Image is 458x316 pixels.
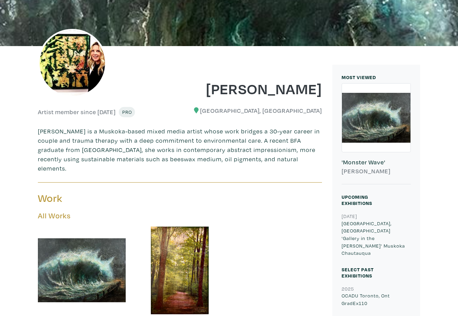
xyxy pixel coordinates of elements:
[342,159,411,166] h6: 'Monster Wave'
[38,29,107,98] img: phpThumb.php
[38,211,322,220] h5: All Works
[185,107,322,115] h6: [GEOGRAPHIC_DATA], [GEOGRAPHIC_DATA]
[342,285,354,292] small: 2025
[185,79,322,98] h1: [PERSON_NAME]
[342,213,357,219] small: [DATE]
[38,192,175,205] h3: Work
[342,167,411,175] h6: [PERSON_NAME]
[342,74,376,80] small: MOST VIEWED
[122,109,132,115] span: Pro
[342,266,374,279] small: Select Past Exhibitions
[342,83,411,185] a: 'Monster Wave' [PERSON_NAME]
[38,127,322,173] p: [PERSON_NAME] is a Muskoka-based mixed media artist whose work bridges a 30-year career in couple...
[342,220,411,257] p: [GEOGRAPHIC_DATA], [GEOGRAPHIC_DATA] 'Gallery in the [PERSON_NAME]' Muskoka Chautauqua
[342,194,372,206] small: Upcoming Exhibitions
[342,292,411,307] p: OCADU Toronto, Ont GradEx110
[38,108,116,116] h6: Artist member since [DATE]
